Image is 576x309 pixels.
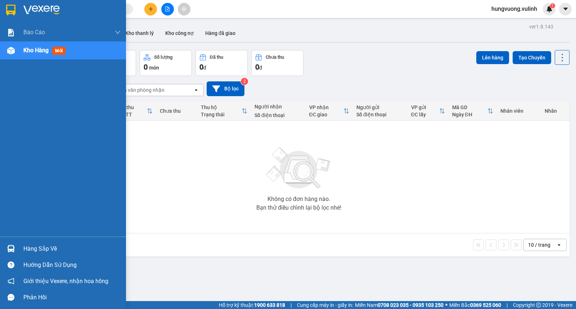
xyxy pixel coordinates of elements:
div: Hàng sắp về [23,243,121,254]
button: Tạo Chuyến [513,51,551,64]
div: Mã GD [452,104,488,110]
img: solution-icon [7,29,15,36]
button: Kho công nợ [159,24,199,42]
button: aim [178,3,190,15]
button: caret-down [559,3,572,15]
button: Chưa thu0đ [251,50,303,76]
strong: 0708 023 035 - 0935 103 250 [378,302,444,308]
strong: 0369 525 060 [470,302,501,308]
div: ver 1.8.143 [529,23,553,31]
div: Ngày ĐH [452,112,488,117]
span: aim [181,6,186,12]
div: Bạn thử điều chỉnh lại bộ lọc nhé! [256,205,341,211]
svg: open [556,242,562,248]
span: | [291,301,292,309]
span: caret-down [562,6,569,12]
div: Số điện thoại [356,112,404,117]
span: 0 [199,63,203,71]
div: Số điện thoại [255,112,302,118]
div: Nhân viên [500,108,537,114]
strong: 1900 633 818 [254,302,285,308]
th: Toggle SortBy [197,102,251,121]
div: Nhãn [545,108,566,114]
button: Đã thu0đ [195,50,248,76]
span: 0 [255,63,259,71]
div: Chưa thu [266,55,284,60]
div: Trạng thái [201,112,242,117]
button: Lên hàng [476,51,509,64]
span: Giới thiệu Vexere, nhận hoa hồng [23,277,108,286]
div: ĐC lấy [411,112,439,117]
th: Toggle SortBy [306,102,353,121]
div: Người nhận [255,104,302,109]
div: Phản hồi [23,292,121,303]
button: Hàng đã giao [199,24,241,42]
img: warehouse-icon [7,245,15,252]
th: Toggle SortBy [115,102,156,121]
div: Người gửi [356,104,404,110]
span: Kho hàng [23,47,49,54]
button: file-add [161,3,174,15]
button: Kho thanh lý [120,24,159,42]
div: Chọn văn phòng nhận [115,86,165,94]
span: message [8,294,14,301]
span: Miền Nam [355,301,444,309]
button: Số lượng0món [140,50,192,76]
button: Bộ lọc [207,81,244,96]
div: Đã thu [210,55,223,60]
sup: 1 [550,3,555,8]
div: HTTT [119,112,147,117]
span: mới [52,47,66,55]
span: 1 [551,3,554,8]
div: Số lượng [154,55,172,60]
sup: 2 [241,78,248,85]
span: notification [8,278,14,285]
span: file-add [165,6,170,12]
div: VP gửi [411,104,439,110]
img: icon-new-feature [546,6,553,12]
div: Chưa thu [160,108,194,114]
span: hungvuong.vulinh [486,4,543,13]
span: Báo cáo [23,28,45,37]
div: Đã thu [119,104,147,110]
span: ⚪️ [445,304,447,306]
div: VP nhận [309,104,343,110]
img: logo-vxr [6,5,15,15]
img: svg+xml;base64,PHN2ZyBjbGFzcz0ibGlzdC1wbHVnX19zdmciIHhtbG5zPSJodHRwOi8vd3d3LnczLm9yZy8yMDAwL3N2Zy... [263,143,335,193]
span: plus [148,6,153,12]
div: ĐC giao [309,112,343,117]
img: warehouse-icon [7,47,15,54]
span: | [507,301,508,309]
span: 0 [144,63,148,71]
span: down [115,30,121,35]
div: Không có đơn hàng nào. [267,196,330,202]
span: copyright [536,303,541,308]
button: plus [144,3,157,15]
span: question-circle [8,261,14,268]
span: đ [259,65,262,71]
span: đ [203,65,206,71]
span: Cung cấp máy in - giấy in: [297,301,353,309]
div: Hướng dẫn sử dụng [23,260,121,270]
span: món [149,65,159,71]
div: Thu hộ [201,104,242,110]
span: Miền Bắc [449,301,501,309]
span: Hỗ trợ kỹ thuật: [219,301,285,309]
th: Toggle SortBy [449,102,497,121]
div: 10 / trang [528,241,550,248]
th: Toggle SortBy [408,102,449,121]
svg: open [193,87,199,93]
